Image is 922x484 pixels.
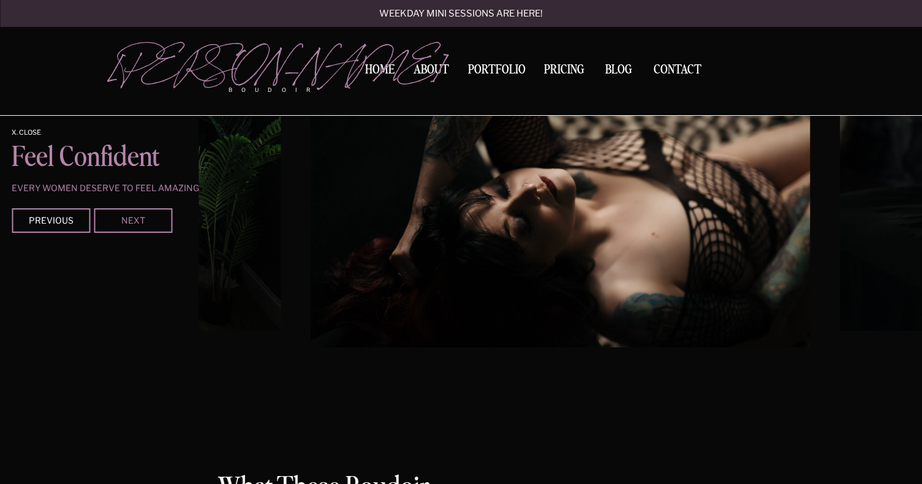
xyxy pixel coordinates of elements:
[96,216,170,224] div: Next
[464,64,530,80] a: Portfolio
[649,64,706,77] a: Contact
[12,129,68,137] a: x. Close
[12,184,208,192] p: Every women deserve to feel amazing
[347,9,576,20] a: Weekday mini sessions are here!
[600,64,638,75] a: BLOG
[311,14,811,347] img: A woman in black mesh lingerie leans back on a couch while sitting on a cheetah print rug
[541,64,588,80] a: Pricing
[14,216,88,224] div: Previous
[110,43,330,80] a: [PERSON_NAME]
[12,144,193,174] p: Feel confident
[229,86,330,94] p: boudoir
